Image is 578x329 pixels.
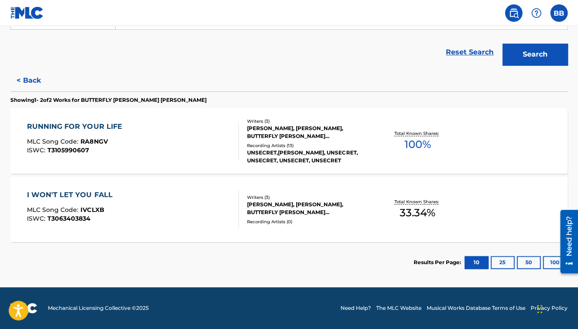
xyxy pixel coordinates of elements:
div: UNSECRET,[PERSON_NAME], UNSECRET, UNSECRET, UNSECRET, UNSECRET [247,149,371,164]
iframe: Resource Center [554,205,578,277]
span: 100 % [404,137,431,152]
button: 100 [543,256,567,269]
button: Search [502,44,568,65]
button: 50 [517,256,541,269]
a: I WON'T LET YOU FALLMLC Song Code:IVCLXBISWC:T3063403834Writers (3)[PERSON_NAME], [PERSON_NAME], ... [10,177,568,242]
a: Privacy Policy [531,304,568,312]
iframe: Chat Widget [535,287,578,329]
a: Need Help? [341,304,371,312]
p: Total Known Shares: [394,198,441,205]
img: search [508,8,519,18]
span: RA8NGV [80,138,107,145]
div: User Menu [550,4,568,22]
span: IVCLXB [80,206,104,214]
div: Recording Artists ( 0 ) [247,218,371,225]
img: logo [10,303,37,313]
span: T3105990607 [47,146,89,154]
span: 33.34 % [400,205,435,221]
form: Search Form [10,8,568,70]
div: Help [528,4,545,22]
div: Writers ( 3 ) [247,194,371,201]
div: Recording Artists ( 13 ) [247,142,371,149]
div: Writers ( 3 ) [247,118,371,124]
span: T3063403834 [47,215,90,222]
a: RUNNING FOR YOUR LIFEMLC Song Code:RA8NGVISWC:T3105990607Writers (3)[PERSON_NAME], [PERSON_NAME],... [10,108,568,174]
a: Reset Search [441,43,498,62]
div: RUNNING FOR YOUR LIFE [27,121,126,132]
div: [PERSON_NAME], [PERSON_NAME], BUTTERFLY [PERSON_NAME] [PERSON_NAME] [247,124,371,140]
button: < Back [10,70,63,91]
a: Public Search [505,4,522,22]
span: MLC Song Code : [27,206,80,214]
button: 25 [491,256,515,269]
div: Drag [537,296,542,322]
span: Mechanical Licensing Collective © 2025 [48,304,149,312]
p: Results Per Page: [414,258,463,266]
img: help [531,8,541,18]
p: Total Known Shares: [394,130,441,137]
a: The MLC Website [376,304,421,312]
button: 10 [464,256,488,269]
div: [PERSON_NAME], [PERSON_NAME], BUTTERFLY [PERSON_NAME] [PERSON_NAME] [247,201,371,216]
span: ISWC : [27,146,47,154]
p: Showing 1 - 2 of 2 Works for BUTTERFLY [PERSON_NAME] [PERSON_NAME] [10,96,207,104]
div: I WON'T LET YOU FALL [27,190,117,200]
span: MLC Song Code : [27,138,80,145]
a: Musical Works Database Terms of Use [427,304,525,312]
span: ISWC : [27,215,47,222]
img: MLC Logo [10,7,44,19]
